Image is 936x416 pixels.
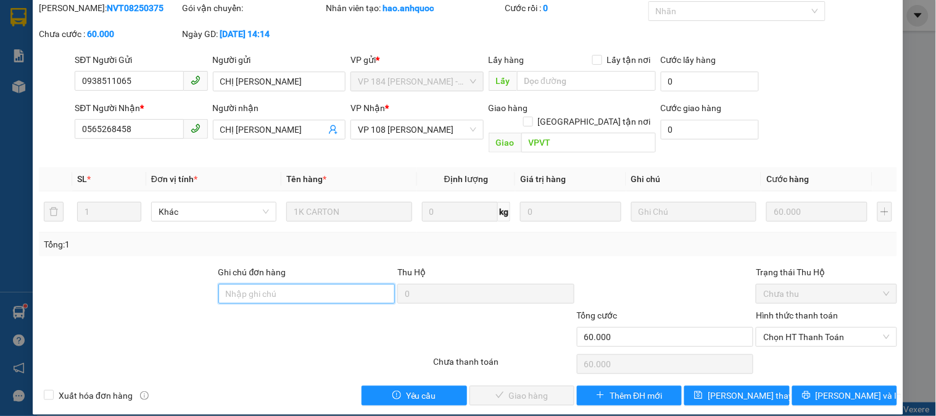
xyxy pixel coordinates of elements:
div: VP 18 [PERSON_NAME][GEOGRAPHIC_DATA] - [GEOGRAPHIC_DATA] [118,10,243,85]
div: Cước rồi : [505,1,646,15]
div: VŨ [118,85,243,99]
input: Ghi chú đơn hàng [218,284,396,304]
span: plus [596,391,605,401]
span: save [694,391,703,401]
div: Người gửi [213,53,346,67]
span: Giá trị hàng [520,174,566,184]
span: kg [498,202,510,222]
button: exclamation-circleYêu cầu [362,386,466,406]
span: VP 184 Nguyễn Văn Trỗi - HCM [358,72,476,91]
label: Cước giao hàng [661,103,722,113]
span: VP Nhận [350,103,385,113]
span: phone [191,75,201,85]
input: 0 [520,202,621,222]
b: hao.anhquoc [383,3,434,13]
span: Thêm ĐH mới [610,389,662,402]
span: Nhận: [118,12,147,25]
th: Ghi chú [626,167,761,191]
span: Tên hàng [286,174,326,184]
button: printer[PERSON_NAME] và In [792,386,897,406]
span: Định lượng [444,174,488,184]
span: Cước hàng [766,174,809,184]
span: Giao [489,133,521,152]
span: [PERSON_NAME] và In [816,389,902,402]
div: Gói vận chuyển: [183,1,323,15]
span: Chưa thu [763,285,889,303]
input: Ghi Chú [631,202,756,222]
input: Cước lấy hàng [661,72,760,91]
label: Ghi chú đơn hàng [218,267,286,277]
button: checkGiao hàng [470,386,574,406]
span: Chọn HT Thanh Toán [763,328,889,346]
input: Dọc đường [521,133,656,152]
span: Đơn vị tính [151,174,197,184]
span: Xuất hóa đơn hàng [54,389,138,402]
span: Lấy hàng [489,55,524,65]
b: 60.000 [87,29,114,39]
b: NVT08250375 [107,3,164,13]
span: info-circle [140,391,149,400]
span: Gửi: [10,12,30,25]
div: Người nhận [213,101,346,115]
span: Lấy tận nơi [602,53,656,67]
label: Cước lấy hàng [661,55,716,65]
div: Trạng thái Thu Hộ [756,265,897,279]
span: exclamation-circle [392,391,401,401]
input: VD: Bàn, Ghế [286,202,412,222]
div: Nhân viên tạo: [326,1,503,15]
span: [GEOGRAPHIC_DATA] tận nơi [533,115,656,128]
div: VP 108 [PERSON_NAME] [10,10,109,40]
div: SĐT Người Gửi [75,53,207,67]
div: SĐT Người Nhận [75,101,207,115]
span: user-add [328,125,338,135]
input: 0 [766,202,868,222]
label: Hình thức thanh toán [756,310,838,320]
button: save[PERSON_NAME] thay đổi [684,386,789,406]
div: Chưa thanh toán [432,355,575,376]
button: plusThêm ĐH mới [577,386,682,406]
span: [PERSON_NAME] thay đổi [708,389,806,402]
input: Dọc đường [517,71,656,91]
span: Yêu cầu [406,389,436,402]
div: Ngày GD: [183,27,323,41]
b: [DATE] 14:14 [220,29,270,39]
b: 0 [544,3,549,13]
span: phone [191,123,201,133]
span: Tổng cước [577,310,618,320]
button: delete [44,202,64,222]
span: Thu Hộ [397,267,426,277]
span: Khác [159,202,269,221]
div: VP gửi [350,53,483,67]
button: plus [877,202,892,222]
div: [PERSON_NAME]: [39,1,180,15]
div: Chưa cước : [39,27,180,41]
div: TÂM BIỂN [10,40,109,55]
span: Lấy [489,71,517,91]
div: Tổng: 1 [44,238,362,251]
div: 0933269449 [10,55,109,72]
span: VP 108 Lê Hồng Phong - Vũng Tàu [358,120,476,139]
span: SL [77,174,87,184]
span: printer [802,391,811,401]
input: Cước giao hàng [661,120,760,139]
span: Giao hàng [489,103,528,113]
